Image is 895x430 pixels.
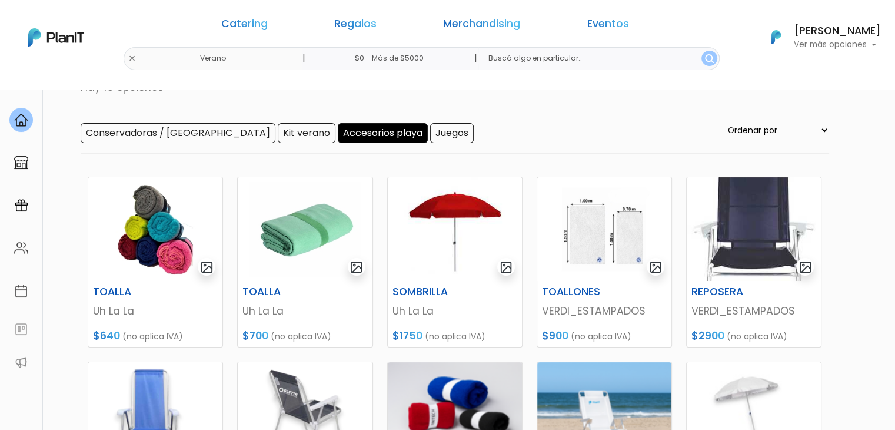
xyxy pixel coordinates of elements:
[763,24,789,50] img: PlanIt Logo
[500,260,513,274] img: gallery-light
[14,322,28,336] img: feedback-78b5a0c8f98aac82b08bfc38622c3050aee476f2c9584af64705fc4e61158814.svg
[81,123,275,143] input: Conservadoras / [GEOGRAPHIC_DATA]
[242,303,367,319] p: Uh La La
[478,47,719,70] input: Buscá algo en particular..
[691,329,724,343] span: $2900
[93,329,120,343] span: $640
[88,177,222,281] img: thumb_WhatsApp_Image_2023-10-16_at_20.09.06.jpg
[684,286,777,298] h6: REPOSERA
[705,54,714,63] img: search_button-432b6d5273f82d61273b3651a40e1bd1b912527efae98b1b7a1b2c0702e16a8d.svg
[587,19,628,33] a: Eventos
[235,286,328,298] h6: TOALLA
[649,260,663,274] img: gallery-light
[338,123,428,143] input: Accesorios playa
[302,51,305,65] p: |
[425,330,485,342] span: (no aplica IVA)
[392,303,517,319] p: Uh La La
[14,156,28,170] img: marketplace-4ceaa7011d94191e9ded77b95e3339b90024bf715f7c57f8cf31f2d8c509eaba.svg
[430,123,474,143] input: Juegos
[535,286,628,298] h6: TOALLONES
[542,329,568,343] span: $900
[278,123,335,143] input: Kit verano
[687,177,821,281] img: thumb_WhatsApp_Image_2023-11-21_at_17.30.47.jpeg
[350,260,363,274] img: gallery-light
[388,177,522,281] img: thumb_WhatsApp_Image_2023-10-16_at_20.14.41.jpeg
[238,177,372,281] img: thumb_WhatsApp_Image_2023-10-16_at_20.11.37.jpg
[474,51,477,65] p: |
[93,303,218,319] p: Uh La La
[14,355,28,369] img: partners-52edf745621dab592f3b2c58e3bca9d71375a7ef29c3b500c9f145b62cc070d4.svg
[88,177,223,348] a: gallery-light TOALLA Uh La La $640 (no aplica IVA)
[686,177,821,348] a: gallery-light REPOSERA VERDI_ESTAMPADOS $2900 (no aplica IVA)
[756,22,881,52] button: PlanIt Logo [PERSON_NAME] Ver más opciones
[392,329,422,343] span: $1750
[221,19,268,33] a: Catering
[237,177,372,348] a: gallery-light TOALLA Uh La La $700 (no aplica IVA)
[200,260,214,274] img: gallery-light
[122,330,183,342] span: (no aplica IVA)
[798,260,812,274] img: gallery-light
[61,11,169,34] div: ¿Necesitás ayuda?
[691,303,816,319] p: VERDI_ESTAMPADOS
[14,113,28,127] img: home-e721727adea9d79c4d83392d1f703f7f8bce08238fde08b1acbfd93340b81755.svg
[271,330,331,342] span: (no aplica IVA)
[727,330,787,342] span: (no aplica IVA)
[14,241,28,255] img: people-662611757002400ad9ed0e3c099ab2801c6687ba6c219adb57efc949bc21e19d.svg
[334,19,377,33] a: Regalos
[14,284,28,298] img: calendar-87d922413cdce8b2cf7b7f5f62616a5cf9e4887200fb71536465627b3292af00.svg
[86,286,179,298] h6: TOALLA
[443,19,520,33] a: Merchandising
[387,177,523,348] a: gallery-light SOMBRILLA Uh La La $1750 (no aplica IVA)
[537,177,671,281] img: thumb_Captura_de_pantalla_2023-10-27_155328.jpg
[571,330,631,342] span: (no aplica IVA)
[794,26,881,37] h6: [PERSON_NAME]
[537,177,672,348] a: gallery-light TOALLONES VERDI_ESTAMPADOS $900 (no aplica IVA)
[14,199,28,213] img: campaigns-02234683943229c281be62815700db0a1741e53638e28bf9629b52c665b00959.svg
[242,329,268,343] span: $700
[542,303,667,319] p: VERDI_ESTAMPADOS
[385,286,478,298] h6: SOMBRILLA
[794,41,881,49] p: Ver más opciones
[128,55,136,62] img: close-6986928ebcb1d6c9903e3b54e860dbc4d054630f23adef3a32610726dff6a82b.svg
[28,28,84,47] img: PlanIt Logo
